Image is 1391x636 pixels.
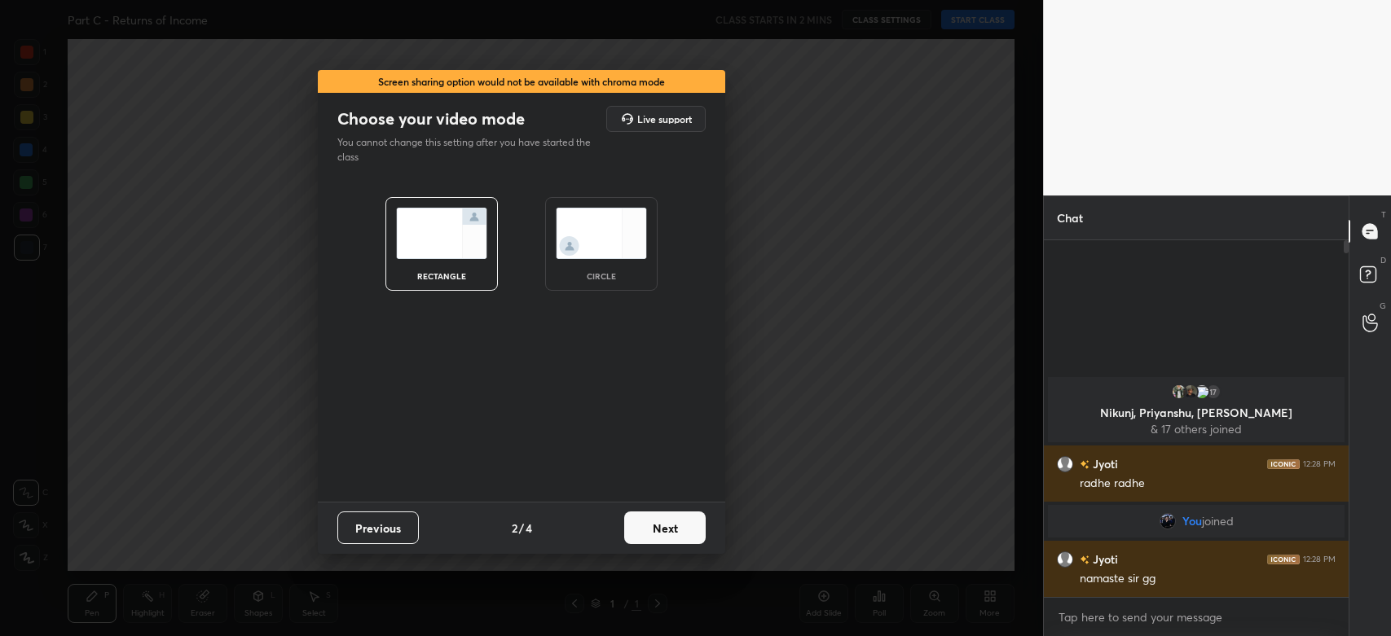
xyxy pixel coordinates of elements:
img: no-rating-badge.077c3623.svg [1080,460,1089,469]
img: 3 [1194,384,1210,400]
img: default.png [1057,551,1073,568]
h5: Live support [637,114,692,124]
p: D [1380,254,1386,266]
button: Previous [337,511,419,544]
p: Chat [1044,196,1096,239]
div: circle [569,272,634,280]
h6: Jyoti [1089,455,1118,472]
div: radhe radhe [1080,476,1336,492]
div: grid [1044,374,1349,597]
p: & 17 others joined [1058,423,1335,436]
p: You cannot change this setting after you have started the class [337,135,601,164]
div: Screen sharing option would not be available with chroma mode [318,70,725,94]
div: rectangle [409,272,474,280]
img: 108bebe2677f48a48fb3fec8d13f60aa.jpg [1171,384,1187,400]
h4: 2 [512,520,517,537]
img: no-rating-badge.077c3623.svg [1080,555,1089,564]
img: 6a446bcb84c4426794f05424e671c0bc.jpg [1182,384,1199,400]
h6: Jyoti [1089,550,1118,568]
div: namaste sir gg [1080,571,1336,587]
p: G [1380,300,1386,312]
p: Nikunj, Priyanshu, [PERSON_NAME] [1058,406,1335,419]
img: 3ecc4a16164f415e9c6631d6952294ad.jpg [1160,513,1176,529]
img: default.png [1057,456,1073,472]
div: 17 [1205,384,1222,400]
div: 12:28 PM [1303,555,1336,564]
p: T [1381,208,1386,221]
h4: / [519,520,524,537]
h4: 4 [526,520,532,537]
span: joined [1202,515,1234,528]
img: iconic-dark.1390631f.png [1267,555,1300,564]
img: circleScreenIcon.acc0effb.svg [556,208,647,259]
img: normalScreenIcon.ae25ed63.svg [396,208,487,259]
span: You [1182,515,1202,528]
div: 12:28 PM [1303,459,1336,469]
h2: Choose your video mode [337,108,525,129]
button: Next [624,511,706,544]
img: iconic-dark.1390631f.png [1267,459,1300,469]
